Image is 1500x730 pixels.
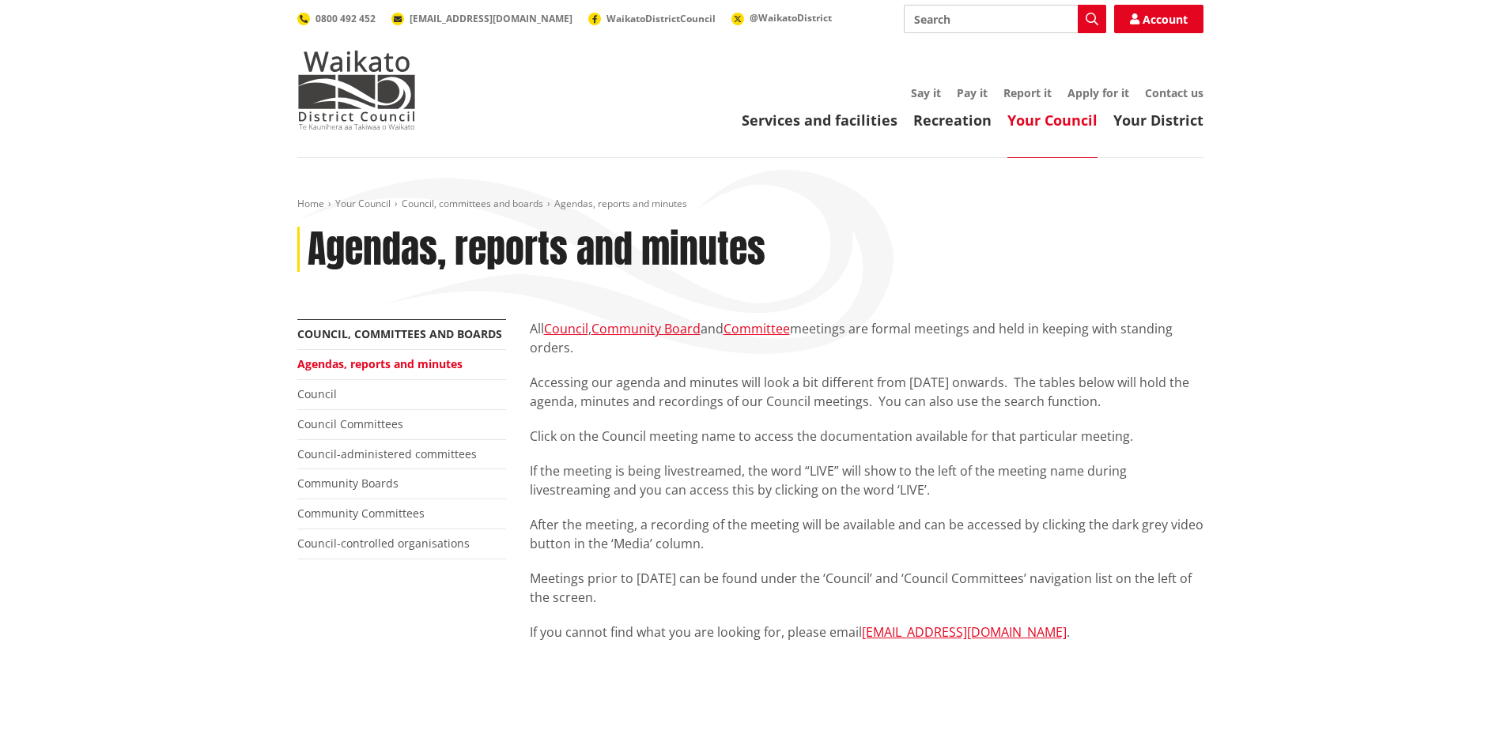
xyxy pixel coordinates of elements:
a: Council [297,386,337,401]
span: Agendas, reports and minutes [554,197,687,210]
p: Meetings prior to [DATE] can be found under the ‘Council’ and ‘Council Committees’ navigation lis... [530,569,1203,607]
p: Click on the Council meeting name to access the documentation available for that particular meeting. [530,427,1203,446]
span: Accessing our agenda and minutes will look a bit different from [DATE] onwards. The tables below ... [530,374,1189,410]
nav: breadcrumb [297,198,1203,211]
a: Recreation [913,111,992,130]
a: Committee [724,320,790,337]
span: @WaikatoDistrict [750,11,832,24]
a: Say it [911,85,941,100]
p: If the meeting is being livestreamed, the word “LIVE” will show to the left of the meeting name d... [530,461,1203,499]
a: Council, committees and boards [297,326,502,341]
a: Community Board [591,320,701,337]
a: Community Committees [297,506,425,521]
a: Council Committees [297,416,403,431]
h1: Agendas, reports and minutes [308,227,765,273]
a: [EMAIL_ADDRESS][DOMAIN_NAME] [391,12,572,25]
p: After the meeting, a recording of the meeting will be available and can be accessed by clicking t... [530,515,1203,553]
a: Services and facilities [742,111,897,130]
a: 0800 492 452 [297,12,376,25]
a: Report it [1003,85,1052,100]
a: Council, committees and boards [402,197,543,210]
a: Community Boards [297,476,399,491]
a: @WaikatoDistrict [731,11,832,24]
p: If you cannot find what you are looking for, please email . [530,623,1203,642]
a: Your Council [335,197,391,210]
a: Your Council [1007,111,1098,130]
a: Agendas, reports and minutes [297,356,463,371]
input: Search input [904,5,1106,33]
span: [EMAIL_ADDRESS][DOMAIN_NAME] [410,12,572,25]
a: Council [544,320,588,337]
a: Council-administered committees [297,446,477,461]
p: All , and meetings are formal meetings and held in keeping with standing orders. [530,319,1203,357]
a: Home [297,197,324,210]
span: 0800 492 452 [315,12,376,25]
a: [EMAIL_ADDRESS][DOMAIN_NAME] [862,623,1067,641]
a: Account [1114,5,1203,33]
span: WaikatoDistrictCouncil [606,12,716,25]
a: Contact us [1145,85,1203,100]
a: Pay it [957,85,988,100]
a: WaikatoDistrictCouncil [588,12,716,25]
img: Waikato District Council - Te Kaunihera aa Takiwaa o Waikato [297,51,416,130]
a: Your District [1113,111,1203,130]
a: Apply for it [1067,85,1129,100]
a: Council-controlled organisations [297,536,470,551]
